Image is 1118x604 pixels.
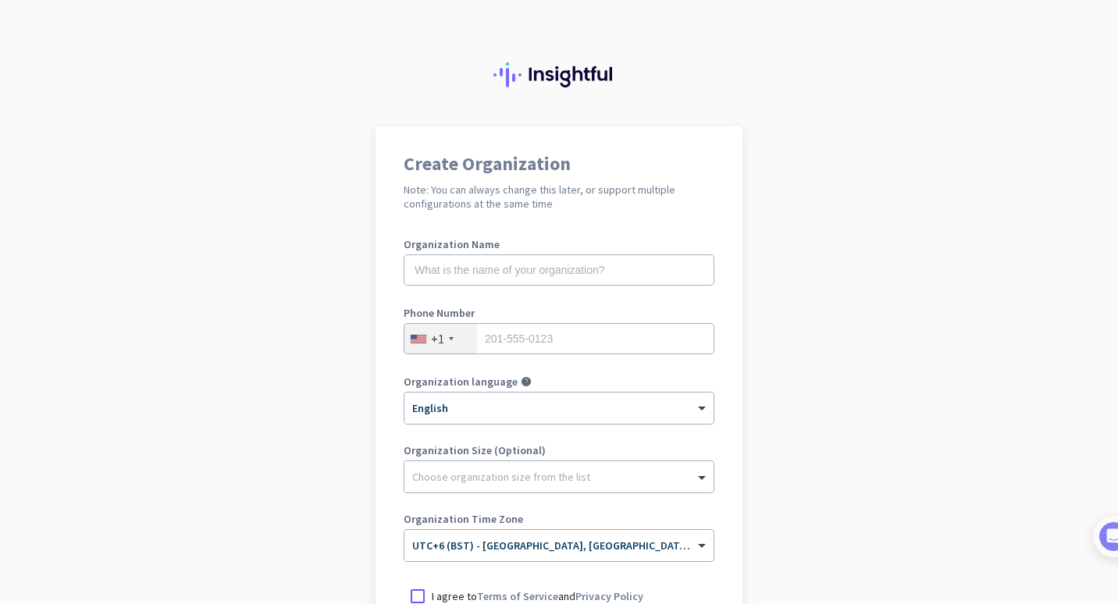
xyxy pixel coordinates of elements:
label: Organization language [404,376,518,387]
input: What is the name of your organization? [404,254,714,286]
div: +1 [431,331,444,346]
p: I agree to and [432,588,643,604]
h1: Create Organization [404,155,714,173]
label: Organization Name [404,239,714,250]
label: Organization Time Zone [404,513,714,524]
i: help [521,376,532,387]
label: Organization Size (Optional) [404,445,714,456]
label: Phone Number [404,307,714,318]
a: Privacy Policy [575,589,643,603]
img: Insightful [493,62,625,87]
a: Terms of Service [477,589,558,603]
input: 201-555-0123 [404,323,714,354]
h2: Note: You can always change this later, or support multiple configurations at the same time [404,183,714,211]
